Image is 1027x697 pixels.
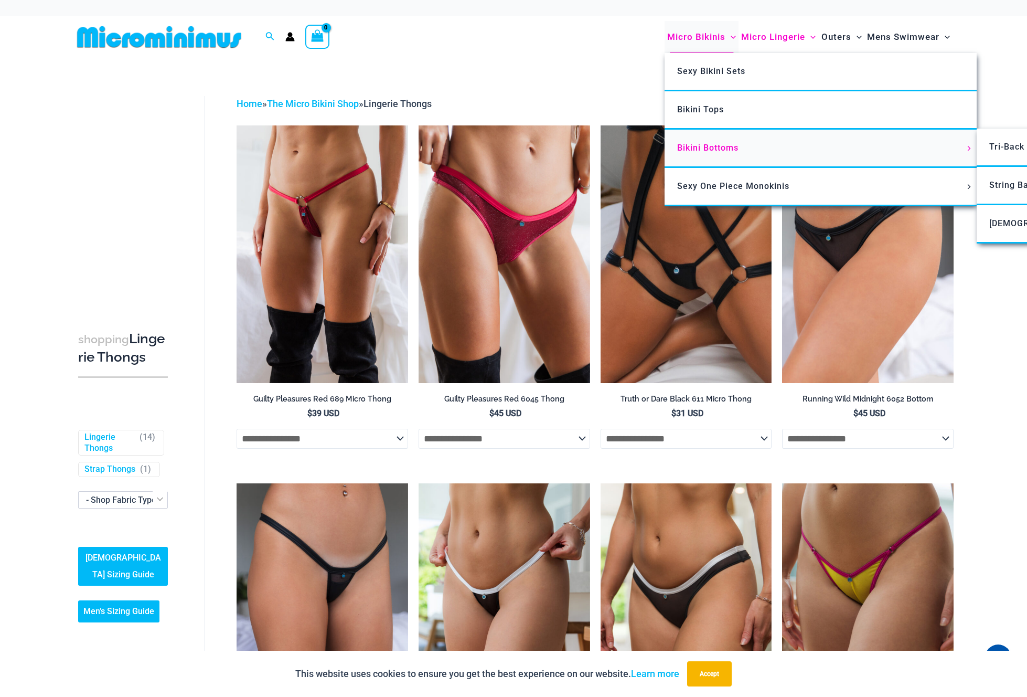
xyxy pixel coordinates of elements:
span: Menu Toggle [964,184,975,189]
a: View Shopping Cart, empty [305,25,329,49]
iframe: TrustedSite Certified [78,88,173,298]
a: Running Wild Midnight 6052 Bottom [782,394,954,408]
span: - Shop Fabric Type [78,491,168,509]
a: Mens SwimwearMenu ToggleMenu Toggle [864,21,953,53]
span: Lingerie Thongs [363,98,432,109]
img: Running Wild Midnight 6052 Bottom 01 [782,125,954,383]
a: Running Wild Midnight 6052 Bottom 01Running Wild Midnight 1052 Top 6052 Bottom 05Running Wild Mid... [782,125,954,383]
img: MM SHOP LOGO FLAT [73,25,245,49]
span: Mens Swimwear [867,24,939,50]
nav: Site Navigation [663,19,954,55]
span: $ [853,408,858,418]
a: Learn more [631,668,679,679]
span: Menu Toggle [725,24,736,50]
a: Account icon link [285,32,295,41]
span: 1 [143,464,148,474]
span: Bikini Bottoms [677,143,739,153]
a: Guilty Pleasures Red 689 Micro 01Guilty Pleasures Red 689 Micro 02Guilty Pleasures Red 689 Micro 02 [237,125,408,383]
span: Micro Lingerie [741,24,805,50]
button: Accept [687,661,732,687]
a: Men’s Sizing Guide [78,600,159,622]
a: Micro LingerieMenu ToggleMenu Toggle [739,21,818,53]
span: ( ) [140,464,151,475]
h2: Truth or Dare Black 611 Micro Thong [601,394,772,404]
span: Menu Toggle [851,24,862,50]
span: Micro Bikinis [667,24,725,50]
span: » » [237,98,432,109]
span: Sexy Bikini Sets [677,66,745,76]
span: - Shop Fabric Type [86,495,156,505]
h2: Running Wild Midnight 6052 Bottom [782,394,954,404]
span: $ [489,408,494,418]
span: 14 [143,432,152,442]
span: Menu Toggle [805,24,816,50]
a: [DEMOGRAPHIC_DATA] Sizing Guide [78,547,168,586]
span: ( ) [140,432,155,454]
span: - Shop Fabric Type [79,492,167,508]
a: Search icon link [265,30,275,44]
img: Guilty Pleasures Red 6045 Thong 01 [419,125,590,383]
a: Truth or Dare Black 611 Micro Thong [601,394,772,408]
span: shopping [78,333,129,346]
bdi: 45 USD [853,408,885,418]
a: Sexy Bikini Sets [665,53,977,91]
a: Truth or Dare Black Micro 02Truth or Dare Black 1905 Bodysuit 611 Micro 12Truth or Dare Black 190... [601,125,772,383]
span: $ [671,408,676,418]
bdi: 45 USD [489,408,521,418]
h2: Guilty Pleasures Red 6045 Thong [419,394,590,404]
img: Guilty Pleasures Red 689 Micro 01 [237,125,408,383]
a: Home [237,98,262,109]
a: Sexy One Piece MonokinisMenu ToggleMenu Toggle [665,168,977,206]
a: OutersMenu ToggleMenu Toggle [819,21,864,53]
h2: Guilty Pleasures Red 689 Micro Thong [237,394,408,404]
a: Guilty Pleasures Red 6045 Thong [419,394,590,408]
a: Guilty Pleasures Red 6045 Thong 01Guilty Pleasures Red 6045 Thong 02Guilty Pleasures Red 6045 Tho... [419,125,590,383]
a: Guilty Pleasures Red 689 Micro Thong [237,394,408,408]
span: $ [307,408,312,418]
span: Outers [821,24,851,50]
span: Bikini Tops [677,104,724,114]
a: Lingerie Thongs [84,432,135,454]
img: Truth or Dare Black Micro 02 [601,125,772,383]
bdi: 31 USD [671,408,703,418]
span: Sexy One Piece Monokinis [677,181,789,191]
a: Bikini Tops [665,91,977,130]
a: The Micro Bikini Shop [267,98,359,109]
h3: Lingerie Thongs [78,330,168,366]
a: Bikini BottomsMenu ToggleMenu Toggle [665,130,977,168]
span: Menu Toggle [939,24,950,50]
a: Strap Thongs [84,464,135,475]
p: This website uses cookies to ensure you get the best experience on our website. [295,666,679,682]
a: Micro BikinisMenu ToggleMenu Toggle [665,21,739,53]
span: Menu Toggle [964,146,975,151]
bdi: 39 USD [307,408,339,418]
